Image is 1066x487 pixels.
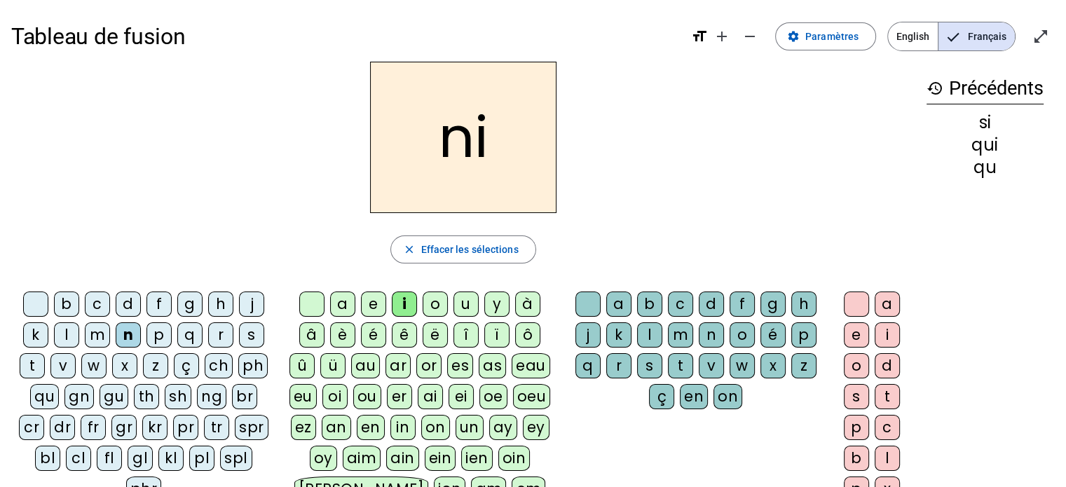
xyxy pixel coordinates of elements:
[235,415,268,440] div: spr
[787,30,800,43] mat-icon: settings
[927,137,1044,153] div: qui
[361,322,386,348] div: é
[402,243,415,256] mat-icon: close
[927,159,1044,176] div: qu
[575,353,601,378] div: q
[116,322,141,348] div: n
[330,322,355,348] div: è
[844,322,869,348] div: e
[232,384,257,409] div: br
[310,446,337,471] div: oy
[134,384,159,409] div: th
[512,353,550,378] div: eau
[205,353,233,378] div: ch
[637,291,662,317] div: b
[606,322,631,348] div: k
[23,322,48,348] div: k
[637,353,662,378] div: s
[81,415,106,440] div: fr
[322,415,351,440] div: an
[887,22,1016,51] mat-button-toggle-group: Language selection
[177,322,203,348] div: q
[146,291,172,317] div: f
[425,446,456,471] div: ein
[390,415,416,440] div: in
[730,353,755,378] div: w
[390,235,535,263] button: Effacer les sélections
[479,384,507,409] div: oe
[370,62,556,213] h2: ni
[699,353,724,378] div: v
[844,415,869,440] div: p
[791,291,816,317] div: h
[791,322,816,348] div: p
[165,384,191,409] div: sh
[173,415,198,440] div: pr
[456,415,484,440] div: un
[844,446,869,471] div: b
[385,353,411,378] div: ar
[189,446,214,471] div: pl
[938,22,1015,50] span: Français
[421,241,518,258] span: Effacer les sélections
[453,291,479,317] div: u
[742,28,758,45] mat-icon: remove
[523,415,549,440] div: ey
[357,415,385,440] div: en
[461,446,493,471] div: ien
[513,384,551,409] div: oeu
[927,114,1044,131] div: si
[353,384,381,409] div: ou
[875,415,900,440] div: c
[449,384,474,409] div: ei
[289,384,317,409] div: eu
[713,384,742,409] div: on
[97,446,122,471] div: fl
[35,446,60,471] div: bl
[844,353,869,378] div: o
[606,291,631,317] div: a
[320,353,346,378] div: ü
[875,384,900,409] div: t
[668,291,693,317] div: c
[204,415,229,440] div: tr
[730,291,755,317] div: f
[489,415,517,440] div: ay
[220,446,252,471] div: spl
[416,353,442,378] div: or
[805,28,859,45] span: Paramètres
[54,322,79,348] div: l
[392,291,417,317] div: i
[736,22,764,50] button: Diminuer la taille de la police
[239,291,264,317] div: j
[291,415,316,440] div: ez
[128,446,153,471] div: gl
[111,415,137,440] div: gr
[85,291,110,317] div: c
[453,322,479,348] div: î
[775,22,876,50] button: Paramètres
[423,322,448,348] div: ë
[1032,28,1049,45] mat-icon: open_in_full
[791,353,816,378] div: z
[699,322,724,348] div: n
[423,291,448,317] div: o
[299,322,324,348] div: â
[392,322,417,348] div: ê
[606,353,631,378] div: r
[479,353,506,378] div: as
[208,291,233,317] div: h
[668,322,693,348] div: m
[11,14,680,59] h1: Tableau de fusion
[50,353,76,378] div: v
[143,353,168,378] div: z
[760,353,786,378] div: x
[515,291,540,317] div: à
[158,446,184,471] div: kl
[386,446,419,471] div: ain
[498,446,531,471] div: oin
[447,353,473,378] div: es
[484,291,510,317] div: y
[484,322,510,348] div: ï
[100,384,128,409] div: gu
